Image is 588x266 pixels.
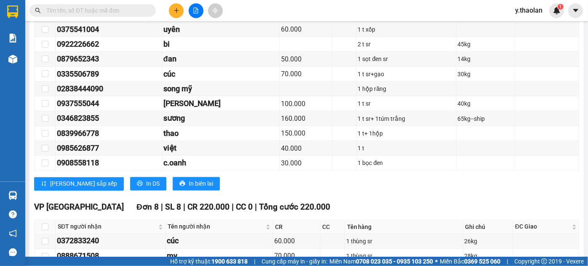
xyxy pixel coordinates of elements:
[170,257,248,266] span: Hỗ trợ kỹ thuật:
[57,38,160,50] div: 0922226662
[56,156,162,170] td: 0908558118
[166,234,273,249] td: cúc
[281,113,331,124] div: 160.000
[57,98,160,109] div: 0937555044
[281,54,331,64] div: 50.000
[179,181,185,187] span: printer
[356,258,433,265] strong: 0708 023 035 - 0935 103 250
[541,258,547,264] span: copyright
[137,181,143,187] span: printer
[458,114,514,123] div: 65kg--ship
[255,202,257,212] span: |
[329,257,433,266] span: Miền Nam
[321,220,345,234] th: CC
[163,53,278,65] div: đan
[46,6,146,15] input: Tìm tên, số ĐT hoặc mã đơn
[162,96,280,111] td: dũng hưng
[208,3,223,18] button: aim
[57,142,160,154] div: 0985626877
[56,126,162,141] td: 0839966778
[169,3,184,18] button: plus
[167,250,271,262] div: my
[553,7,561,14] img: icon-new-feature
[56,67,162,82] td: 0335506789
[163,142,278,154] div: việt
[274,236,318,247] div: 60.000
[56,52,162,66] td: 0879652343
[274,251,318,261] div: 70.000
[162,82,280,96] td: song mỹ
[232,202,234,212] span: |
[9,210,17,218] span: question-circle
[262,257,327,266] span: Cung cấp máy in - giấy in:
[358,54,455,64] div: 1 sọt đen sr
[346,237,462,246] div: 1 thùng sr
[57,53,160,65] div: 0879652343
[507,257,508,266] span: |
[162,22,280,37] td: uyên
[166,249,273,264] td: my
[57,83,160,95] div: 02838444090
[161,202,163,212] span: |
[8,55,17,64] img: warehouse-icon
[165,202,181,212] span: SL 8
[358,40,455,49] div: 2 t sr
[174,8,179,13] span: plus
[57,157,160,169] div: 0908558118
[236,202,253,212] span: CC 0
[211,258,248,265] strong: 1900 633 818
[183,202,185,212] span: |
[57,235,164,247] div: 0372833240
[57,250,164,262] div: 0888671508
[57,128,160,139] div: 0839966778
[458,69,514,79] div: 30kg
[358,25,455,34] div: 1 t xốp
[57,24,160,35] div: 0375541004
[558,4,564,10] sup: 1
[458,40,514,49] div: 45kg
[146,179,160,189] span: In DS
[465,237,511,246] div: 26kg
[136,202,159,212] span: Đơn 8
[167,235,271,247] div: cúc
[9,248,17,256] span: message
[162,111,280,126] td: sương
[465,252,511,261] div: 28kg
[34,177,124,191] button: sort-ascending[PERSON_NAME] sắp xếp
[163,38,278,50] div: bi
[187,202,230,212] span: CR 220.000
[281,24,331,35] div: 60.000
[281,158,331,168] div: 30.000
[8,34,17,43] img: solution-icon
[163,128,278,139] div: thao
[56,249,166,264] td: 0888671508
[358,114,455,123] div: 1 t sr+ 1túm trắng
[34,202,124,212] span: VP [GEOGRAPHIC_DATA]
[50,179,117,189] span: [PERSON_NAME] sắp xếp
[281,128,331,138] div: 150.000
[515,222,570,231] span: ĐC Giao
[9,229,17,237] span: notification
[189,3,203,18] button: file-add
[163,98,278,109] div: [PERSON_NAME]
[56,234,166,249] td: 0372833240
[162,52,280,66] td: đan
[572,7,580,14] span: caret-down
[281,69,331,79] div: 70.000
[130,177,166,191] button: printerIn DS
[56,22,162,37] td: 0375541004
[458,54,514,64] div: 14kg
[273,220,320,234] th: CR
[163,112,278,124] div: sương
[358,129,455,138] div: 1 t+ 1hộp
[193,8,199,13] span: file-add
[56,111,162,126] td: 0346823855
[35,8,41,13] span: search
[162,126,280,141] td: thao
[440,257,500,266] span: Miền Bắc
[259,202,330,212] span: Tổng cước 220.000
[57,112,160,124] div: 0346823855
[163,83,278,95] div: song mỹ
[173,177,220,191] button: printerIn biên lai
[8,191,17,200] img: warehouse-icon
